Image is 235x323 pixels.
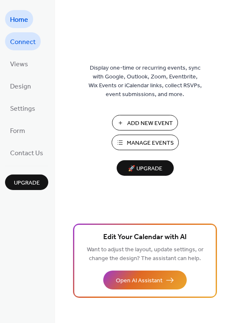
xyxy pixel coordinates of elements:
[127,139,174,148] span: Manage Events
[10,80,31,93] span: Design
[5,143,48,161] a: Contact Us
[103,271,187,289] button: Open AI Assistant
[122,163,169,175] span: 🚀 Upgrade
[5,175,48,190] button: Upgrade
[116,276,162,285] span: Open AI Assistant
[5,32,41,50] a: Connect
[5,77,36,95] a: Design
[112,115,178,130] button: Add New Event
[10,58,28,71] span: Views
[89,64,202,99] span: Display one-time or recurring events, sync with Google, Outlook, Zoom, Eventbrite, Wix Events or ...
[117,160,174,176] button: 🚀 Upgrade
[10,13,28,26] span: Home
[127,119,173,128] span: Add New Event
[87,244,204,264] span: Want to adjust the layout, update settings, or change the design? The assistant can help.
[103,232,187,243] span: Edit Your Calendar with AI
[112,135,179,150] button: Manage Events
[10,125,25,138] span: Form
[5,121,30,139] a: Form
[10,36,36,49] span: Connect
[5,55,33,73] a: Views
[14,179,40,188] span: Upgrade
[5,10,33,28] a: Home
[10,147,43,160] span: Contact Us
[10,102,35,115] span: Settings
[5,99,40,117] a: Settings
